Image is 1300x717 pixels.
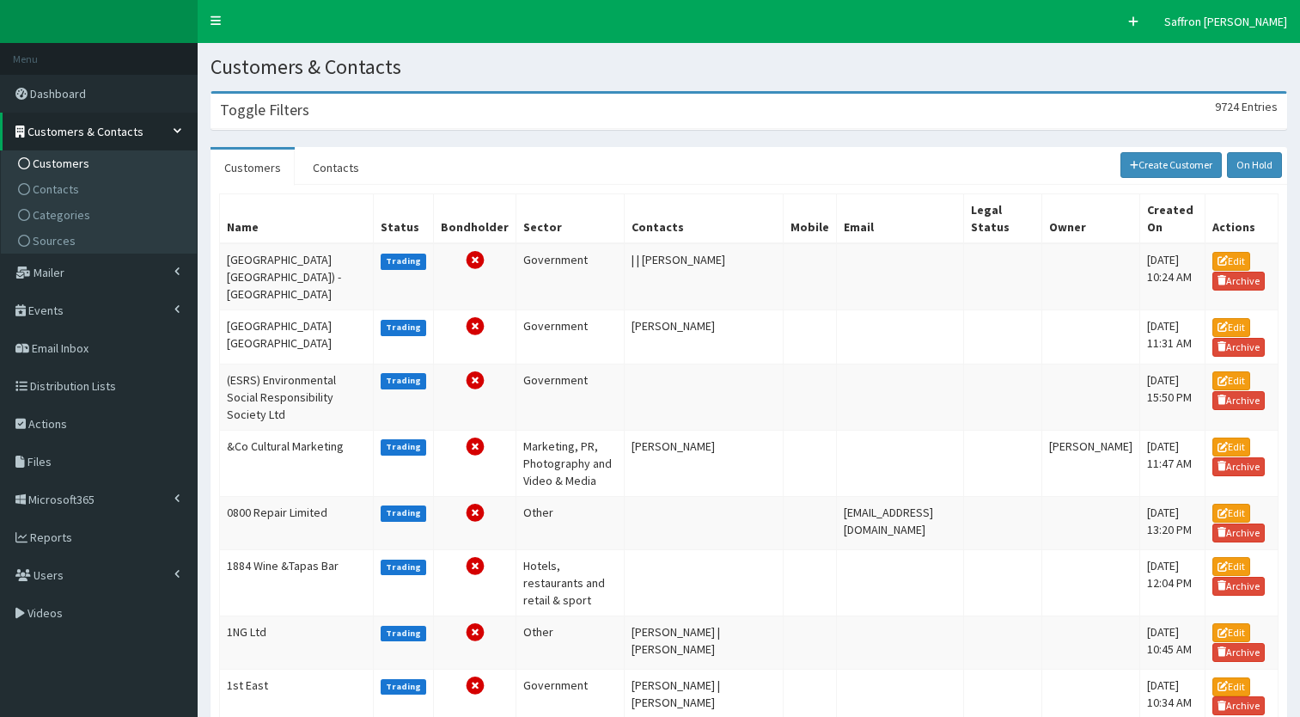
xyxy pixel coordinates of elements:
[1041,194,1139,244] th: Owner
[5,228,197,254] a: Sources
[1212,457,1266,476] a: Archive
[1139,496,1205,549] td: [DATE] 13:20 PM
[5,202,197,228] a: Categories
[1212,623,1250,642] a: Edit
[516,194,625,244] th: Sector
[30,378,116,394] span: Distribution Lists
[516,616,625,669] td: Other
[516,310,625,364] td: Government
[27,605,63,621] span: Videos
[1139,430,1205,496] td: [DATE] 11:47 AM
[27,454,52,469] span: Files
[516,243,625,310] td: Government
[837,496,964,549] td: [EMAIL_ADDRESS][DOMAIN_NAME]
[784,194,837,244] th: Mobile
[1212,504,1250,523] a: Edit
[1205,194,1278,244] th: Actions
[32,340,88,356] span: Email Inbox
[381,439,427,455] label: Trading
[220,194,374,244] th: Name
[30,86,86,101] span: Dashboard
[28,303,64,318] span: Events
[1041,430,1139,496] td: [PERSON_NAME]
[220,549,374,616] td: 1884 Wine &Tapas Bar
[28,492,95,507] span: Microsoft365
[381,254,427,269] label: Trading
[220,310,374,364] td: [GEOGRAPHIC_DATA] [GEOGRAPHIC_DATA]
[516,496,625,549] td: Other
[381,506,427,521] label: Trading
[5,150,197,176] a: Customers
[211,150,295,186] a: Customers
[1212,577,1266,596] a: Archive
[1212,557,1250,576] a: Edit
[30,530,72,545] span: Reports
[625,310,784,364] td: [PERSON_NAME]
[381,560,427,575] label: Trading
[1212,438,1250,457] a: Edit
[373,194,434,244] th: Status
[220,243,374,310] td: [GEOGRAPHIC_DATA] [GEOGRAPHIC_DATA]) - [GEOGRAPHIC_DATA]
[625,616,784,669] td: [PERSON_NAME] | [PERSON_NAME]
[381,679,427,695] label: Trading
[963,194,1041,244] th: Legal Status
[5,176,197,202] a: Contacts
[1164,14,1287,29] span: Saffron [PERSON_NAME]
[211,56,1287,78] h1: Customers & Contacts
[28,416,67,432] span: Actions
[33,181,79,197] span: Contacts
[381,626,427,641] label: Trading
[625,430,784,496] td: [PERSON_NAME]
[1212,677,1250,696] a: Edit
[1212,338,1266,357] a: Archive
[34,567,64,583] span: Users
[33,156,89,171] span: Customers
[1139,616,1205,669] td: [DATE] 10:45 AM
[1212,696,1266,715] a: Archive
[1227,152,1282,178] a: On Hold
[220,616,374,669] td: 1NG Ltd
[220,496,374,549] td: 0800 Repair Limited
[516,364,625,430] td: Government
[1212,391,1266,410] a: Archive
[381,373,427,389] label: Trading
[516,430,625,496] td: Marketing, PR, Photography and Video & Media
[625,194,784,244] th: Contacts
[1139,549,1205,616] td: [DATE] 12:04 PM
[1212,318,1250,337] a: Edit
[625,243,784,310] td: | | [PERSON_NAME]
[33,207,90,223] span: Categories
[1212,272,1266,291] a: Archive
[1212,643,1266,662] a: Archive
[27,124,143,139] span: Customers & Contacts
[299,150,373,186] a: Contacts
[1212,524,1266,542] a: Archive
[837,194,964,244] th: Email
[1212,371,1250,390] a: Edit
[1139,194,1205,244] th: Created On
[1139,243,1205,310] td: [DATE] 10:24 AM
[1242,99,1278,114] span: Entries
[1139,364,1205,430] td: [DATE] 15:50 PM
[1212,252,1250,271] a: Edit
[434,194,516,244] th: Bondholder
[220,364,374,430] td: (ESRS) Environmental Social Responsibility Society Ltd
[381,320,427,335] label: Trading
[33,233,76,248] span: Sources
[220,102,309,118] h3: Toggle Filters
[1139,310,1205,364] td: [DATE] 11:31 AM
[220,430,374,496] td: &Co Cultural Marketing
[34,265,64,280] span: Mailer
[1120,152,1223,178] a: Create Customer
[516,549,625,616] td: Hotels, restaurants and retail & sport
[1215,99,1239,114] span: 9724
